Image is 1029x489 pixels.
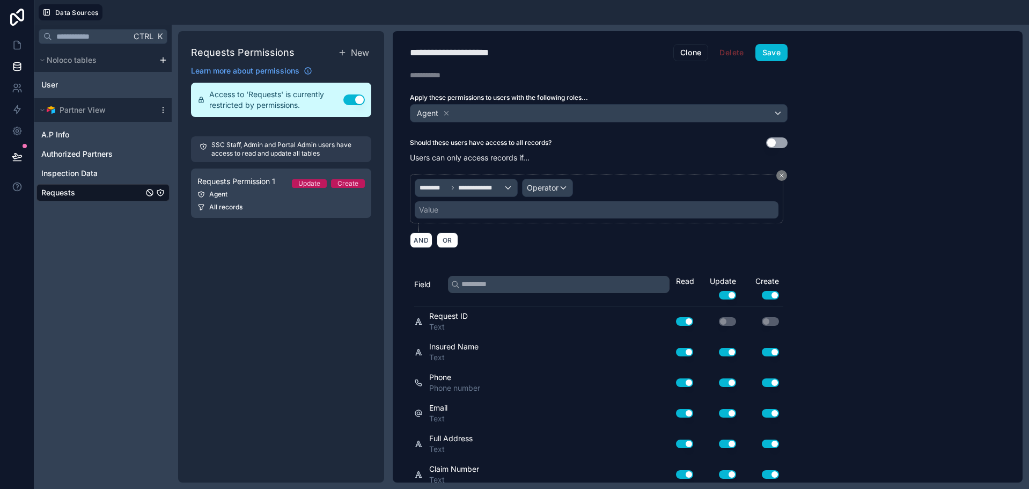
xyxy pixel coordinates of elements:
span: User [41,79,58,90]
a: Requests Permission 1UpdateCreateAgentAll records [191,169,371,218]
div: Agent [197,190,365,199]
a: User [41,79,133,90]
span: Text [429,352,479,363]
div: A.P Info [36,126,170,143]
span: Phone number [429,383,480,393]
button: Noloco tables [36,53,155,68]
div: Update [697,276,740,300]
span: A.P Info [41,129,69,140]
span: Partner View [60,105,106,115]
span: Text [429,475,479,485]
button: Operator [522,179,573,197]
span: Text [429,322,468,332]
a: Learn more about permissions [191,65,312,76]
img: Airtable Logo [47,106,55,114]
div: User [36,76,170,93]
div: Read [676,276,697,287]
label: Apply these permissions to users with the following roles... [410,93,788,102]
span: Data Sources [55,9,99,17]
span: Insured Name [429,341,479,352]
span: Agent [417,108,438,119]
h1: Requests Permissions [191,45,295,60]
p: SSC Staff, Admin and Portal Admin users have access to read and update all tables [211,141,363,158]
button: Agent [410,104,788,122]
span: New [351,46,369,59]
button: Data Sources [39,4,102,20]
span: Email [429,403,447,413]
span: Ctrl [133,30,155,43]
span: OR [440,236,454,244]
label: Should these users have access to all records? [410,138,552,147]
div: Create [740,276,783,300]
div: Authorized Partners [36,145,170,163]
span: Phone [429,372,480,383]
span: Access to 'Requests' is currently restricted by permissions. [209,89,343,111]
span: Claim Number [429,464,479,475]
button: Save [755,44,788,61]
span: Full Address [429,433,473,444]
span: Text [429,444,473,455]
a: A.P Info [41,129,143,140]
span: Operator [527,183,558,192]
p: Users can only access records if... [410,152,788,163]
div: Value [419,205,438,215]
button: OR [437,232,458,248]
span: K [156,33,164,40]
button: New [336,44,371,61]
a: Authorized Partners [41,149,143,159]
a: Inspection Data [41,168,143,179]
button: AND [410,232,432,248]
span: Request ID [429,311,468,322]
button: Airtable LogoPartner View [36,103,155,118]
span: Authorized Partners [41,149,113,159]
span: Noloco tables [47,55,97,65]
button: Clone [673,44,709,61]
div: Create [337,179,358,188]
a: Requests [41,187,143,198]
span: Text [429,413,447,424]
div: Inspection Data [36,165,170,182]
span: Requests [41,187,75,198]
div: Requests [36,184,170,201]
span: Learn more about permissions [191,65,299,76]
div: Update [298,179,320,188]
span: All records [209,203,242,211]
span: Field [414,279,431,290]
span: Inspection Data [41,168,98,179]
span: Requests Permission 1 [197,176,275,187]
